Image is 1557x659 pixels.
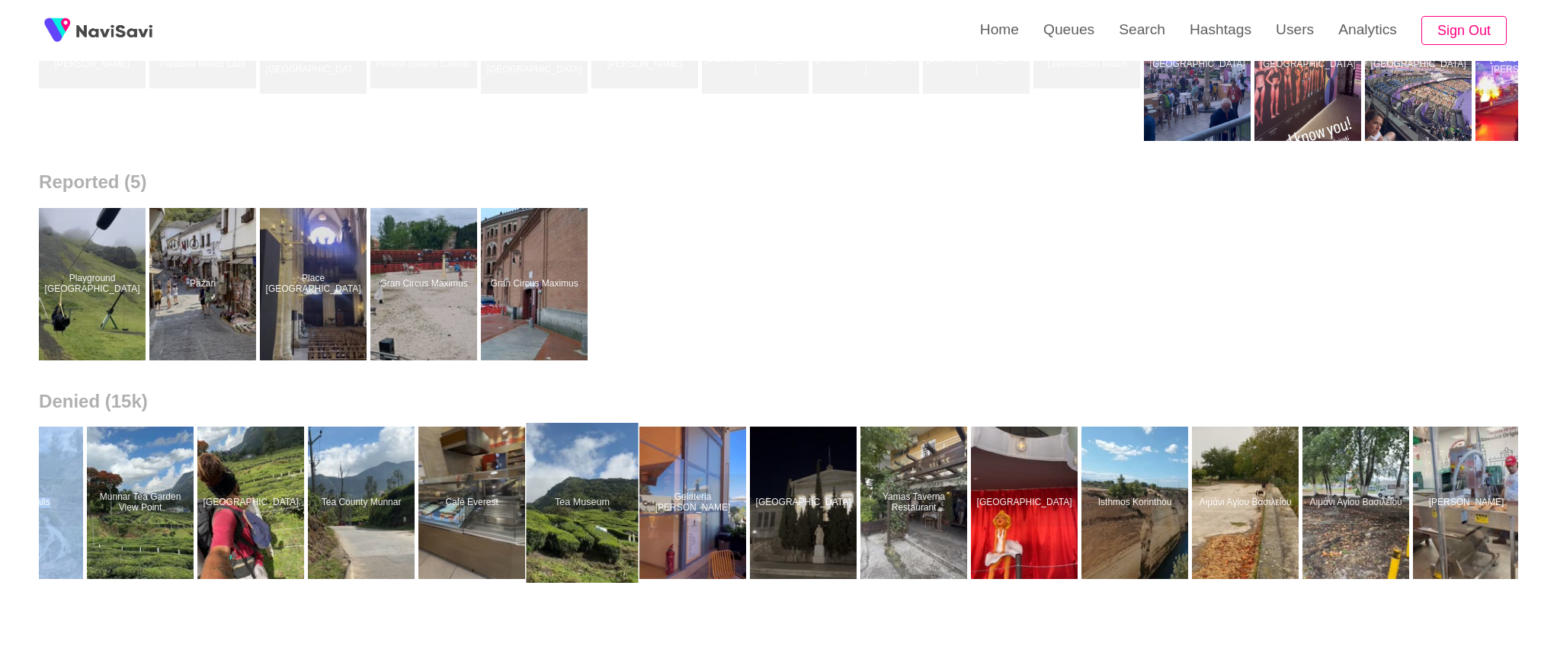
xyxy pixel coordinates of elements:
[971,427,1081,579] a: [GEOGRAPHIC_DATA]Parque Warner
[197,427,308,579] a: [GEOGRAPHIC_DATA]Munnar Tea Hills Resort
[38,11,76,50] img: fireSpot
[149,208,260,360] a: PazariPazari
[750,427,860,579] a: [GEOGRAPHIC_DATA]Biblioteca Nacional de Grècia
[39,391,1518,412] h2: Denied (15k)
[1421,16,1507,46] button: Sign Out
[1081,427,1192,579] a: Isthmos KorinthouIsthmos Korinthou
[1192,427,1302,579] a: Λιμάνι Αγίου ΒασιλείουΛιμάνι Αγίου Βασιλείου
[1302,427,1413,579] a: Λιμάνι Αγίου ΒασιλείουΛιμάνι Αγίου Βασιλείου
[76,23,152,38] img: fireSpot
[260,208,370,360] a: Place [GEOGRAPHIC_DATA]Place Basilique Saint Sernin
[39,208,149,360] a: Playground [GEOGRAPHIC_DATA]Playground Vestmannaeyja
[39,171,1518,193] h2: Reported (5)
[860,427,971,579] a: Yamas Taverna Restaurant [GEOGRAPHIC_DATA] MeteoraYamas Taverna Restaurant Kalambaka Meteora
[370,208,481,360] a: Gran Circus MaximusGran Circus Maximus
[1413,427,1523,579] a: [PERSON_NAME]Krispy Kreme
[87,427,197,579] a: Munnar Tea Garden View PointMunnar Tea Garden View Point
[308,427,418,579] a: Tea County MunnarTea County Munnar
[481,208,591,360] a: Gran Circus MaximusGran Circus Maximus
[639,427,750,579] a: Gelateria [PERSON_NAME]Gelateria Nonno Enzo
[418,427,529,579] a: Café EverestCafé Everest
[529,427,639,579] a: Tea MuseumTea Museum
